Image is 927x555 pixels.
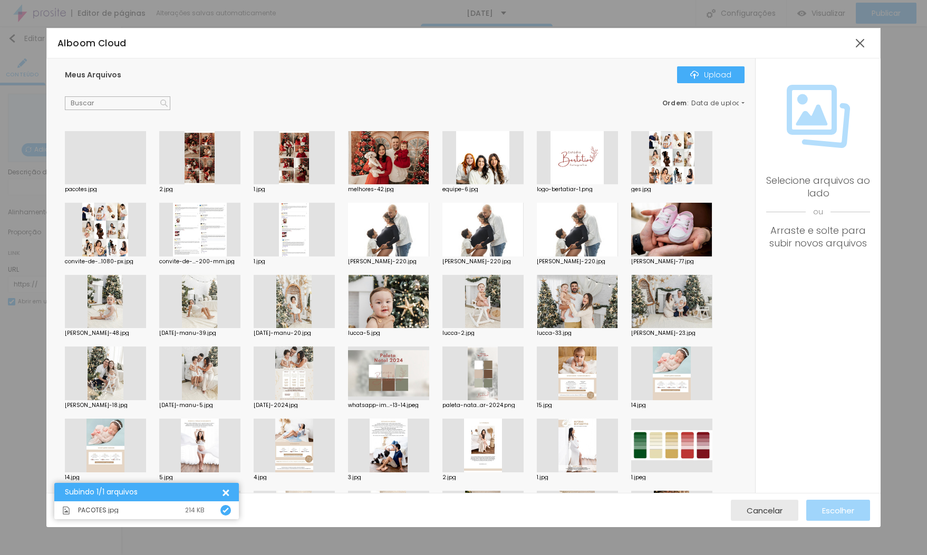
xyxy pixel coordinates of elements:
[348,187,429,192] div: melhores-42.jpg
[254,259,335,264] div: 1.jpg
[185,507,205,513] div: 214 KB
[690,71,731,79] div: Upload
[348,259,429,264] div: [PERSON_NAME]-220.jpg
[731,500,798,521] button: Cancelar
[806,500,870,521] button: Escolher
[159,403,240,408] div: [DATE]-manu-5.jpg
[160,100,168,107] img: Icone
[537,331,618,336] div: lucca-33.jpg
[690,71,699,79] img: Icone
[65,403,146,408] div: [PERSON_NAME]-18.jpg
[65,259,146,264] div: convite-de-...1080-px.jpg
[631,403,712,408] div: 14.jpg
[766,200,870,224] span: ou
[631,475,712,480] div: 1.jpeg
[691,100,746,106] span: Data de upload
[78,507,119,513] span: PACOTES.jpg
[65,331,146,336] div: [PERSON_NAME]-48.jpg
[159,187,240,192] div: 2.jpg
[65,96,170,110] input: Buscar
[537,187,618,192] div: logo-bertatiar-1.png
[254,403,335,408] div: [DATE]-2024.jpg
[442,403,524,408] div: paleta-nata...ar-2024.png
[159,475,240,480] div: 5.jpg
[159,331,240,336] div: [DATE]-manu-39.jpg
[677,66,745,83] button: IconeUpload
[348,403,429,408] div: whatsapp-im...-13-14.jpeg
[159,259,240,264] div: convite-de-...-200-mm.jpg
[254,331,335,336] div: [DATE]-manu-20.jpg
[631,187,712,192] div: ges.jpg
[537,259,618,264] div: [PERSON_NAME]-220.jpg
[254,187,335,192] div: 1.jpg
[537,475,618,480] div: 1.jpg
[822,506,854,515] span: Escolher
[65,475,146,480] div: 14.jpg
[631,331,712,336] div: [PERSON_NAME]-23.jpg
[787,85,850,148] img: Icone
[766,174,870,250] div: Selecione arquivos ao lado Arraste e solte para subir novos arquivos
[65,488,220,496] div: Subindo 1/1 arquivos
[537,403,618,408] div: 15.jpg
[65,70,121,80] span: Meus Arquivos
[442,259,524,264] div: [PERSON_NAME]-220.jpg
[442,475,524,480] div: 2.jpg
[631,259,712,264] div: [PERSON_NAME]-77.jpg
[442,187,524,192] div: equipe-6.jpg
[442,331,524,336] div: lucca-2.jpg
[662,100,745,106] div: :
[62,507,70,514] img: Icone
[57,37,127,49] span: Alboom Cloud
[223,507,229,513] img: Icone
[348,331,429,336] div: lucca-5.jpg
[254,475,335,480] div: 4.jpg
[65,187,146,192] div: pacotes.jpg
[348,475,429,480] div: 3.jpg
[747,506,783,515] span: Cancelar
[662,98,687,107] span: Ordem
